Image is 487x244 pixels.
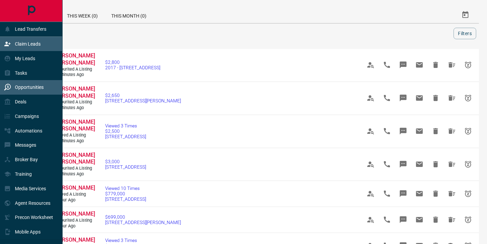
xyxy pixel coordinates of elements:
[54,223,95,229] span: 1 hour ago
[363,186,379,202] span: View Profile
[363,156,379,172] span: View Profile
[105,123,146,139] a: Viewed 3 Times$2,500[STREET_ADDRESS]
[54,166,95,171] span: Favourited a Listing
[54,105,95,111] span: 47 minutes ago
[379,186,395,202] span: Call
[460,212,476,228] span: Snooze
[379,57,395,73] span: Call
[411,156,427,172] span: Email
[427,90,444,106] span: Hide
[105,186,146,191] span: Viewed 10 Times
[411,57,427,73] span: Email
[54,132,95,138] span: Viewed a Listing
[54,52,95,66] span: [PERSON_NAME] [PERSON_NAME]
[54,185,95,192] a: [PERSON_NAME]
[105,196,146,202] span: [STREET_ADDRESS]
[105,59,160,70] a: $2,8002017 - [STREET_ADDRESS]
[395,123,411,139] span: Message
[105,164,146,170] span: [STREET_ADDRESS]
[460,123,476,139] span: Snooze
[54,152,95,165] span: [PERSON_NAME] [PERSON_NAME]
[427,186,444,202] span: Hide
[105,186,146,202] a: Viewed 10 Times$779,000[STREET_ADDRESS]
[105,98,181,103] span: [STREET_ADDRESS][PERSON_NAME]
[454,28,476,39] button: Filters
[460,156,476,172] span: Snooze
[105,128,146,134] span: $2,500
[460,186,476,202] span: Snooze
[411,212,427,228] span: Email
[54,67,95,72] span: Favourited a Listing
[54,237,95,244] a: [PERSON_NAME]
[54,152,95,166] a: [PERSON_NAME] [PERSON_NAME]
[395,90,411,106] span: Message
[54,119,95,133] a: [PERSON_NAME] [PERSON_NAME]
[379,156,395,172] span: Call
[105,214,181,225] a: $699,000[STREET_ADDRESS][PERSON_NAME]
[395,212,411,228] span: Message
[457,7,473,23] button: Select Date Range
[105,93,181,98] span: $2,650
[54,218,95,223] span: Favourited a Listing
[411,123,427,139] span: Email
[105,159,146,170] a: $3,000[STREET_ADDRESS]
[105,191,146,196] span: $779,000
[444,123,460,139] span: Hide All from Bowen Wang
[105,159,146,164] span: $3,000
[427,156,444,172] span: Hide
[105,59,160,65] span: $2,800
[54,185,95,191] span: [PERSON_NAME]
[379,90,395,106] span: Call
[105,65,160,70] span: 2017 - [STREET_ADDRESS]
[427,123,444,139] span: Hide
[54,138,95,144] span: 48 minutes ago
[54,197,95,203] span: 1 hour ago
[363,123,379,139] span: View Profile
[411,186,427,202] span: Email
[105,214,181,220] span: $699,000
[460,57,476,73] span: Snooze
[105,7,153,23] div: This Month (0)
[460,90,476,106] span: Snooze
[379,123,395,139] span: Call
[363,57,379,73] span: View Profile
[444,57,460,73] span: Hide All from Bowen Wang
[411,90,427,106] span: Email
[105,220,181,225] span: [STREET_ADDRESS][PERSON_NAME]
[395,57,411,73] span: Message
[54,99,95,105] span: Favourited a Listing
[427,57,444,73] span: Hide
[105,134,146,139] span: [STREET_ADDRESS]
[54,211,95,218] a: [PERSON_NAME]
[427,212,444,228] span: Hide
[444,212,460,228] span: Hide All from Vivien CHIN
[54,86,95,99] span: [PERSON_NAME] [PERSON_NAME]
[54,52,95,67] a: [PERSON_NAME] [PERSON_NAME]
[54,211,95,217] span: [PERSON_NAME]
[54,171,95,177] span: 48 minutes ago
[363,90,379,106] span: View Profile
[444,186,460,202] span: Hide All from Vivien CHIN
[395,156,411,172] span: Message
[105,93,181,103] a: $2,650[STREET_ADDRESS][PERSON_NAME]
[105,238,181,243] span: Viewed 3 Times
[395,186,411,202] span: Message
[54,237,95,243] span: [PERSON_NAME]
[54,119,95,132] span: [PERSON_NAME] [PERSON_NAME]
[379,212,395,228] span: Call
[105,123,146,128] span: Viewed 3 Times
[60,7,105,23] div: This Week (0)
[363,212,379,228] span: View Profile
[444,156,460,172] span: Hide All from Bowen Wang
[54,72,95,78] span: 46 minutes ago
[54,86,95,100] a: [PERSON_NAME] [PERSON_NAME]
[444,90,460,106] span: Hide All from Bowen Wang
[54,192,95,197] span: Viewed a Listing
